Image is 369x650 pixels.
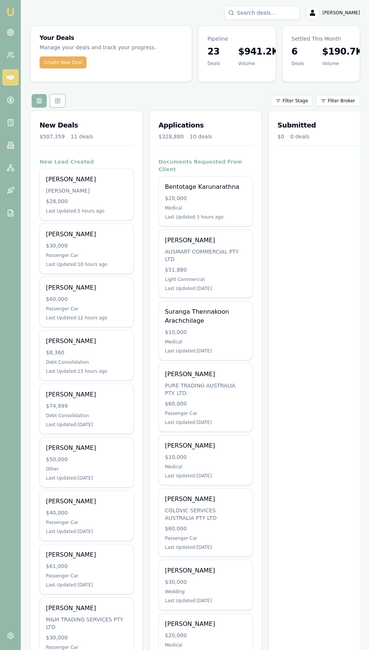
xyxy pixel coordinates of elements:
[46,562,127,570] div: $61,000
[40,120,134,131] h3: New Deals
[159,120,253,131] h3: Applications
[46,175,127,184] div: [PERSON_NAME]
[278,133,284,140] div: $0
[165,370,246,379] div: [PERSON_NAME]
[165,535,246,541] div: Passenger Car
[46,443,127,453] div: [PERSON_NAME]
[46,616,127,631] div: M&M TRADING SERVICES PTY LTD
[46,283,127,292] div: [PERSON_NAME]
[190,133,212,140] div: 10 deals
[46,208,127,214] div: Last Updated: 5 hours ago
[46,413,127,419] div: Debt Consolidation
[165,495,246,504] div: [PERSON_NAME]
[46,582,127,588] div: Last Updated: [DATE]
[322,10,360,16] span: [PERSON_NAME]
[40,43,183,52] p: Manage your deals and track your progress.
[165,441,246,450] div: [PERSON_NAME]
[328,98,355,104] span: Filter Broker
[46,261,127,267] div: Last Updated: 10 hours ago
[271,96,313,106] button: Filter Stage
[46,402,127,410] div: $74,999
[290,133,310,140] div: 0 deals
[165,419,246,425] div: Last Updated: [DATE]
[46,252,127,258] div: Passenger Car
[165,544,246,550] div: Last Updated: [DATE]
[46,422,127,428] div: Last Updated: [DATE]
[46,475,127,481] div: Last Updated: [DATE]
[165,473,246,479] div: Last Updated: [DATE]
[46,242,127,249] div: $30,000
[46,550,127,559] div: [PERSON_NAME]
[224,6,300,20] input: Search deals
[165,598,246,604] div: Last Updated: [DATE]
[46,230,127,239] div: [PERSON_NAME]
[165,286,246,292] div: Last Updated: [DATE]
[322,46,363,58] h3: $190.7K
[238,61,279,67] div: Volume
[46,509,127,516] div: $40,000
[322,61,363,67] div: Volume
[165,507,246,522] div: COLDVIC SERVICES AUSTRALIA PTY LTD
[165,464,246,470] div: Medical
[282,98,308,104] span: Filter Stage
[165,525,246,532] div: $60,000
[165,410,246,416] div: Passenger Car
[46,573,127,579] div: Passenger Car
[46,368,127,374] div: Last Updated: 13 hours ago
[46,337,127,346] div: [PERSON_NAME]
[238,46,279,58] h3: $941.2K
[46,315,127,321] div: Last Updated: 12 hours ago
[165,382,246,397] div: PURE TRADING AUSTRALIA PTY. LTD.
[46,519,127,525] div: Passenger Car
[40,56,87,68] button: Create New Deal
[71,133,93,140] div: 11 deals
[46,634,127,641] div: $30,000
[165,620,246,629] div: [PERSON_NAME]
[165,589,246,595] div: Wedding
[40,158,134,166] h4: New Lead Created
[159,133,184,140] div: $328,880
[207,61,220,67] div: Deals
[46,466,127,472] div: Other
[207,46,220,58] h3: 23
[46,529,127,535] div: Last Updated: [DATE]
[46,197,127,205] div: $28,000
[165,339,246,345] div: Medical
[165,642,246,648] div: Medical
[165,453,246,461] div: $10,000
[316,96,360,106] button: Filter Broker
[165,566,246,575] div: [PERSON_NAME]
[40,133,65,140] div: $507,359
[165,182,246,191] div: Bentotage Karunarathna
[165,578,246,586] div: $30,000
[46,456,127,463] div: $50,000
[165,236,246,245] div: [PERSON_NAME]
[165,632,246,639] div: $20,000
[165,248,246,263] div: AUSMART COMMERCIAL PTY LTD
[46,497,127,506] div: [PERSON_NAME]
[46,349,127,356] div: $8,360
[165,276,246,282] div: Light Commercial
[165,348,246,354] div: Last Updated: [DATE]
[165,400,246,407] div: $60,000
[291,46,304,58] h3: 6
[46,390,127,399] div: [PERSON_NAME]
[165,328,246,336] div: $10,000
[40,35,183,41] h3: Your Deals
[207,35,267,43] p: Pipeline
[165,214,246,220] div: Last Updated: 3 hours ago
[291,61,304,67] div: Deals
[291,35,351,43] p: Settled This Month
[46,306,127,312] div: Passenger Car
[46,359,127,365] div: Debt Consolidation
[46,187,127,194] div: [PERSON_NAME]
[6,8,15,17] img: emu-icon-u.png
[159,158,253,173] h4: Documents Requested From Client
[46,604,127,613] div: [PERSON_NAME]
[165,194,246,202] div: $20,000
[165,307,246,325] div: Suranga Thennakoon Arachchilage
[46,295,127,303] div: $60,000
[165,205,246,211] div: Medical
[165,266,246,273] div: $51,880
